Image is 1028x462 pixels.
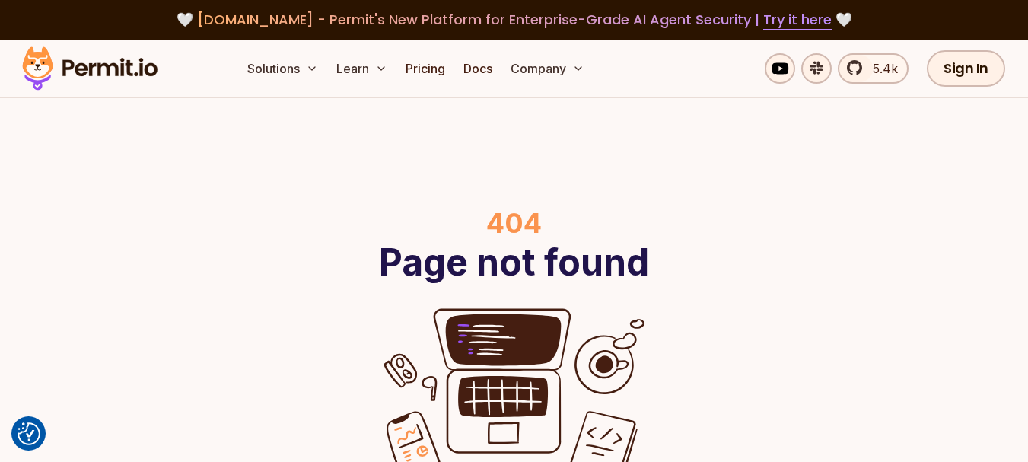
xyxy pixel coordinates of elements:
img: Revisit consent button [18,422,40,445]
a: Pricing [399,53,451,84]
div: 404 [486,208,542,238]
button: Solutions [241,53,324,84]
a: Try it here [763,10,832,30]
img: Permit logo [15,43,164,94]
span: 5.4k [864,59,898,78]
a: Sign In [927,50,1005,87]
a: Docs [457,53,498,84]
div: 🤍 🤍 [37,9,991,30]
a: 5.4k [838,53,909,84]
button: Learn [330,53,393,84]
button: Company [504,53,590,84]
h1: Page not found [379,244,649,281]
button: Consent Preferences [18,422,40,445]
span: [DOMAIN_NAME] - Permit's New Platform for Enterprise-Grade AI Agent Security | [197,10,832,29]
